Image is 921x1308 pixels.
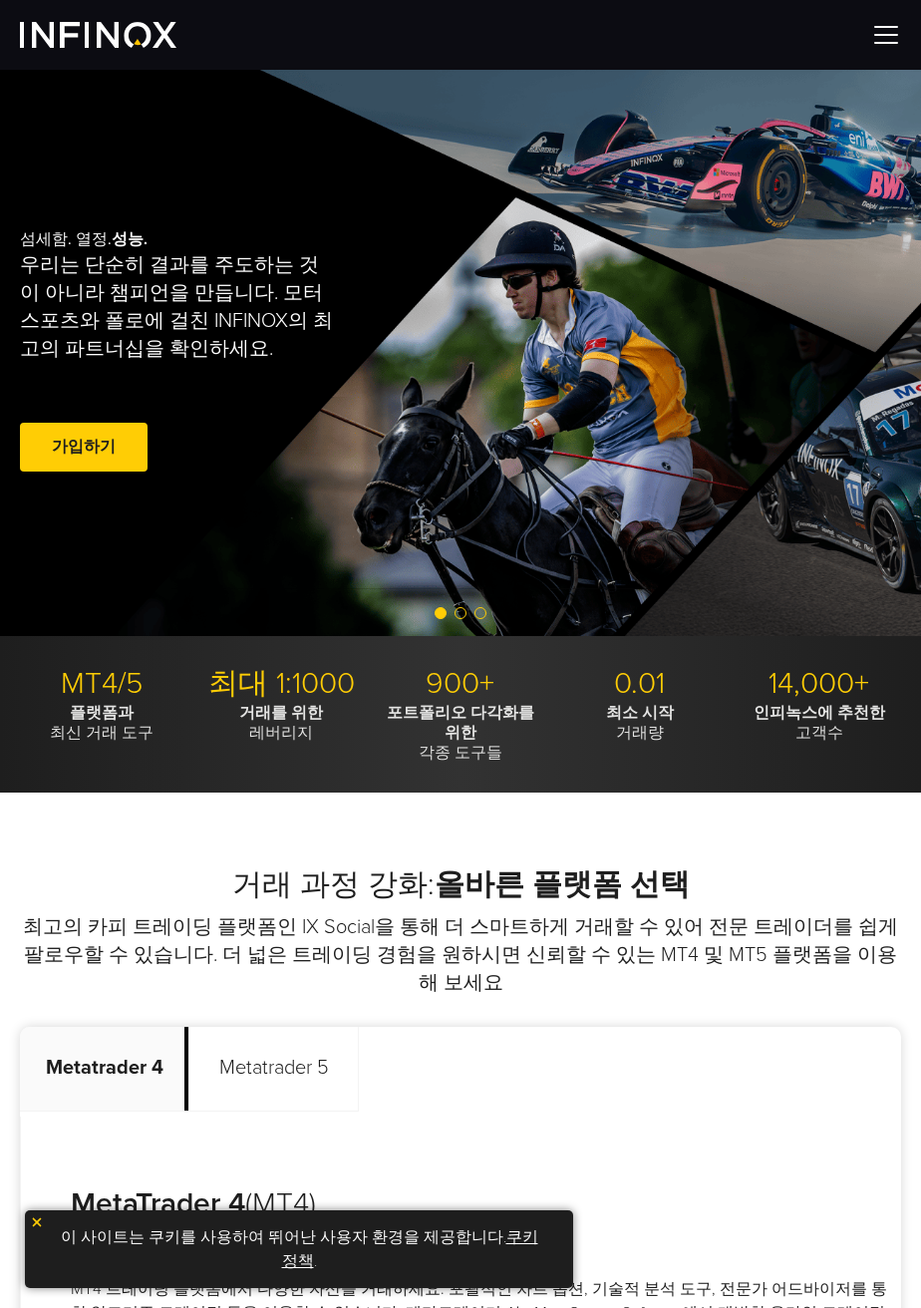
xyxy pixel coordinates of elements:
[30,1215,44,1229] img: yellow close icon
[199,703,364,743] p: 레버리지
[20,913,901,997] p: 최고의 카피 트레이딩 플랫폼인 IX Social을 통해 더 스마트하게 거래할 수 있어 전문 트레이더를 쉽게 팔로우할 수 있습니다. 더 넓은 트레이딩 경험을 원하시면 신뢰할 수...
[20,423,148,472] a: 가입하기
[379,703,543,763] p: 각종 도구들
[239,703,323,723] strong: 거래를 위한
[557,703,722,743] p: 거래량
[71,1185,245,1222] strong: MetaTrader 4
[112,229,148,249] strong: 성능.
[35,1220,563,1278] p: 이 사이트는 쿠키를 사용하여 뛰어난 사용자 환경을 제공합니다. .
[20,1027,189,1112] p: Metatrader 4
[455,607,466,619] span: Go to slide 2
[387,703,534,743] strong: 포트폴리오 다각화를 위한
[189,1027,359,1112] p: Metatrader 5
[70,703,134,723] strong: 플랫폼과
[20,666,184,703] p: MT4/5
[474,607,486,619] span: Go to slide 3
[435,866,690,903] strong: 올바른 플랫폼 선택
[20,153,417,553] div: 섬세함. 열정.
[606,703,674,723] strong: 최소 시작
[737,703,901,743] p: 고객수
[20,251,337,363] p: 우리는 단순히 결과를 주도하는 것이 아니라 챔피언을 만듭니다. 모터스포츠와 폴로에 걸친 INFINOX의 최고의 파트너십을 확인하세요.
[199,666,364,703] p: 최대 1:1000
[20,867,901,904] h2: 거래 과정 강화:
[754,703,885,723] strong: 인피녹스에 추천한
[435,607,447,619] span: Go to slide 1
[737,666,901,703] p: 14,000+
[379,666,543,703] p: 900+
[557,666,722,703] p: 0.01
[71,1186,891,1223] h3: (MT4)
[20,703,184,743] p: 최신 거래 도구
